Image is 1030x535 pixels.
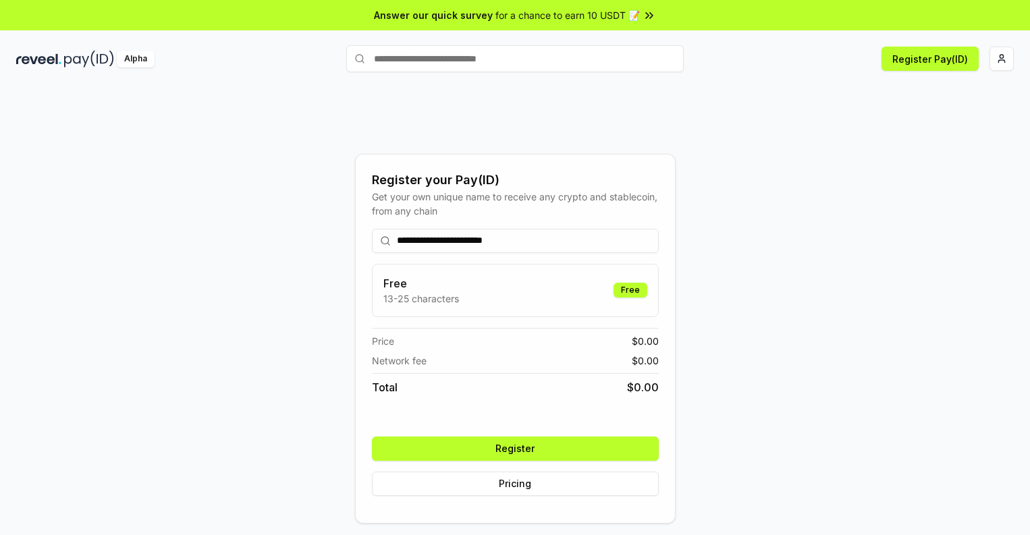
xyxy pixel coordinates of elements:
[632,334,659,348] span: $ 0.00
[374,8,493,22] span: Answer our quick survey
[372,437,659,461] button: Register
[383,291,459,306] p: 13-25 characters
[372,354,427,368] span: Network fee
[64,51,114,67] img: pay_id
[882,47,979,71] button: Register Pay(ID)
[632,354,659,368] span: $ 0.00
[372,379,398,395] span: Total
[372,334,394,348] span: Price
[16,51,61,67] img: reveel_dark
[383,275,459,291] h3: Free
[372,472,659,496] button: Pricing
[372,190,659,218] div: Get your own unique name to receive any crypto and stablecoin, from any chain
[614,283,647,298] div: Free
[117,51,155,67] div: Alpha
[372,171,659,190] div: Register your Pay(ID)
[627,379,659,395] span: $ 0.00
[495,8,640,22] span: for a chance to earn 10 USDT 📝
